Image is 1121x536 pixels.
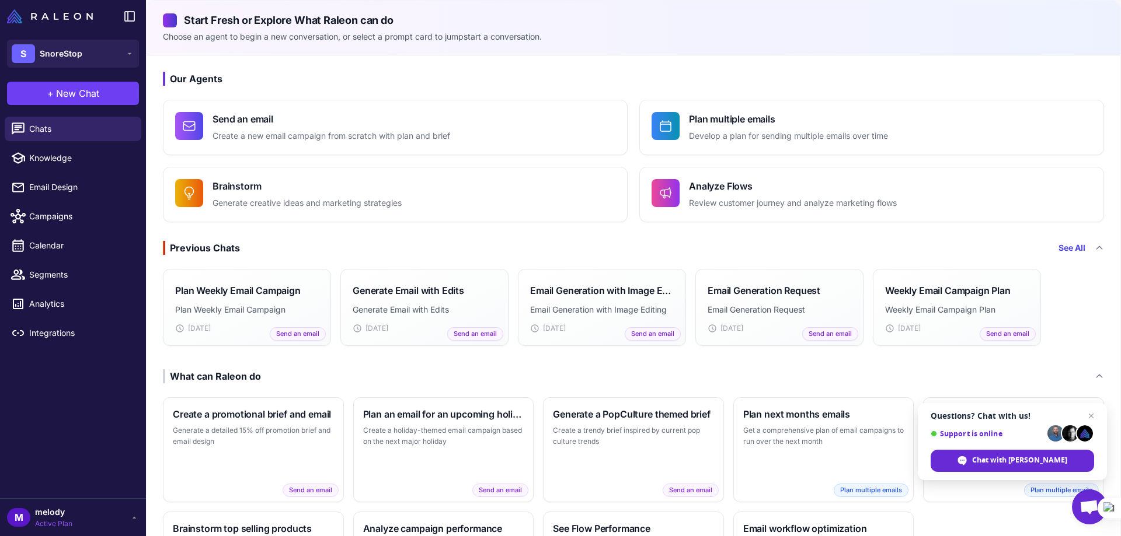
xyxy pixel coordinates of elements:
[163,100,628,155] button: Send an emailCreate a new email campaign from scratch with plan and brief
[7,40,139,68] button: SSnoreStop
[29,327,132,339] span: Integrations
[885,283,1011,297] h3: Weekly Email Campaign Plan
[29,152,132,164] span: Knowledge
[923,397,1104,502] button: Plan next weeks emailsCreate a focused weekly email plan with specific campaignsPlan multiple emails
[708,303,851,316] p: Email Generation Request
[363,521,524,535] h3: Analyze campaign performance
[5,117,141,141] a: Chats
[213,112,450,126] h4: Send an email
[5,175,141,199] a: Email Design
[163,397,344,502] button: Create a promotional brief and emailGenerate a detailed 15% off promotion brief and email designS...
[708,323,851,334] div: [DATE]
[213,197,402,210] p: Generate creative ideas and marketing strategies
[283,484,339,497] span: Send an email
[885,303,1029,316] p: Weekly Email Campaign Plan
[47,86,54,100] span: +
[530,283,674,297] h3: Email Generation with Image Editing
[708,283,820,297] h3: Email Generation Request
[834,484,908,497] span: Plan multiple emails
[173,425,334,447] p: Generate a detailed 15% off promotion brief and email design
[56,86,99,100] span: New Chat
[7,9,93,23] img: Raleon Logo
[175,323,319,334] div: [DATE]
[12,44,35,63] div: S
[663,484,719,497] span: Send an email
[35,506,72,519] span: melody
[689,112,888,126] h4: Plan multiple emails
[1084,409,1098,423] span: Close chat
[163,12,1104,28] h2: Start Fresh or Explore What Raleon can do
[29,181,132,194] span: Email Design
[163,30,1104,43] p: Choose an agent to begin a new conversation, or select a prompt card to jumpstart a conversation.
[931,450,1094,472] div: Chat with Raleon
[29,268,132,281] span: Segments
[353,283,464,297] h3: Generate Email with Edits
[1024,484,1099,497] span: Plan multiple emails
[931,429,1043,438] span: Support is online
[625,327,681,341] span: Send an email
[530,323,674,334] div: [DATE]
[689,197,897,210] p: Review customer journey and analyze marketing flows
[743,407,904,421] h3: Plan next months emails
[175,303,319,316] p: Plan Weekly Email Campaign
[353,303,496,316] p: Generate Email with Edits
[353,397,534,502] button: Plan an email for an upcoming holidayCreate a holiday-themed email campaign based on the next maj...
[447,327,503,341] span: Send an email
[29,210,132,223] span: Campaigns
[7,9,98,23] a: Raleon Logo
[543,397,724,502] button: Generate a PopCulture themed briefCreate a trendy brief inspired by current pop culture trendsSen...
[743,425,904,447] p: Get a comprehensive plan of email campaigns to run over the next month
[1072,489,1107,524] div: Open chat
[5,321,141,345] a: Integrations
[7,508,30,527] div: M
[553,407,714,421] h3: Generate a PopCulture themed brief
[5,262,141,287] a: Segments
[1059,241,1085,254] a: See All
[163,369,261,383] div: What can Raleon do
[353,323,496,334] div: [DATE]
[213,179,402,193] h4: Brainstorm
[363,407,524,421] h3: Plan an email for an upcoming holiday
[40,47,82,60] span: SnoreStop
[29,297,132,310] span: Analytics
[35,519,72,529] span: Active Plan
[5,292,141,316] a: Analytics
[980,327,1036,341] span: Send an email
[553,521,714,535] h3: See Flow Performance
[802,327,858,341] span: Send an email
[530,303,674,316] p: Email Generation with Image Editing
[472,484,528,497] span: Send an email
[173,521,334,535] h3: Brainstorm top selling products
[270,327,326,341] span: Send an email
[29,122,132,135] span: Chats
[689,179,897,193] h4: Analyze Flows
[173,407,334,421] h3: Create a promotional brief and email
[639,167,1104,222] button: Analyze FlowsReview customer journey and analyze marketing flows
[689,129,888,143] p: Develop a plan for sending multiple emails over time
[29,239,132,252] span: Calendar
[5,204,141,229] a: Campaigns
[5,233,141,258] a: Calendar
[163,241,240,255] div: Previous Chats
[175,283,301,297] h3: Plan Weekly Email Campaign
[163,167,628,222] button: BrainstormGenerate creative ideas and marketing strategies
[363,425,524,447] p: Create a holiday-themed email campaign based on the next major holiday
[931,411,1094,421] span: Questions? Chat with us!
[733,397,914,502] button: Plan next months emailsGet a comprehensive plan of email campaigns to run over the next monthPlan...
[163,72,1104,86] h3: Our Agents
[885,323,1029,334] div: [DATE]
[7,82,139,105] button: +New Chat
[639,100,1104,155] button: Plan multiple emailsDevelop a plan for sending multiple emails over time
[972,455,1067,465] span: Chat with [PERSON_NAME]
[5,146,141,170] a: Knowledge
[743,521,904,535] h3: Email workflow optimization
[213,129,450,143] p: Create a new email campaign from scratch with plan and brief
[553,425,714,447] p: Create a trendy brief inspired by current pop culture trends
